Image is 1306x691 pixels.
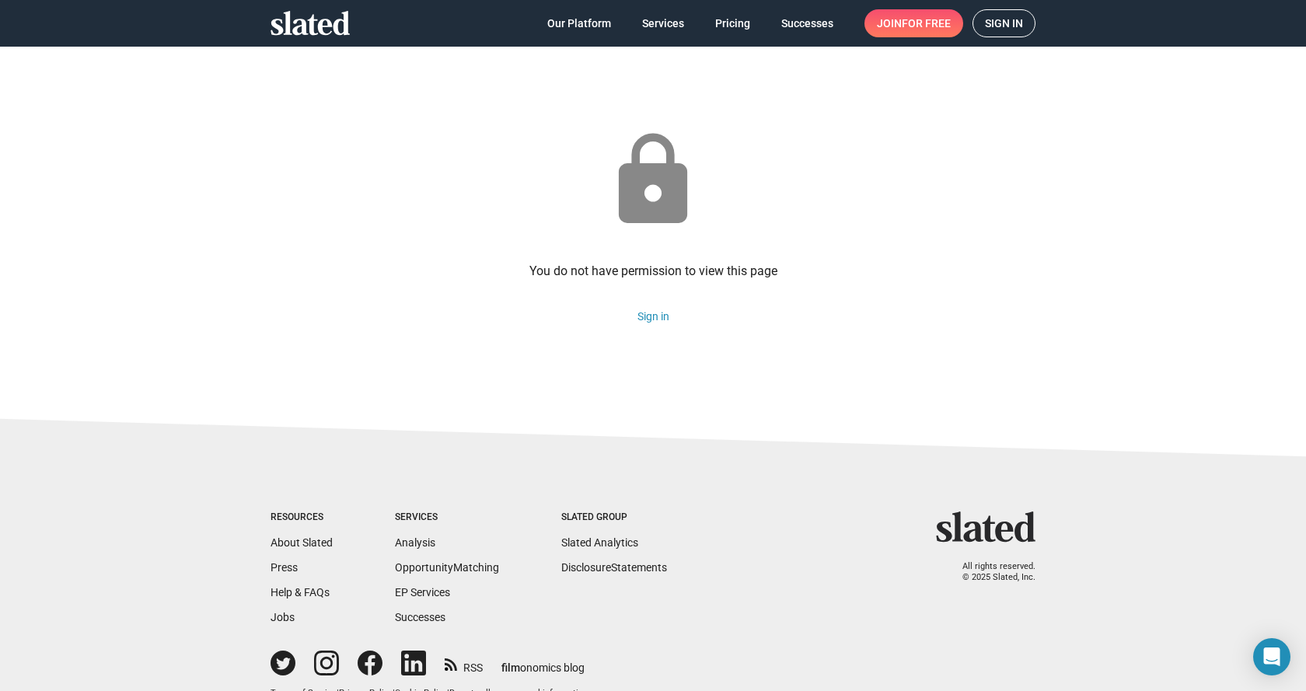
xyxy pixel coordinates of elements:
a: Successes [769,9,846,37]
a: Our Platform [535,9,623,37]
a: Successes [395,611,445,623]
a: Services [630,9,697,37]
span: film [501,661,520,674]
a: Jobs [271,611,295,623]
span: for free [902,9,951,37]
span: Successes [781,9,833,37]
span: Pricing [715,9,750,37]
a: OpportunityMatching [395,561,499,574]
span: Join [877,9,951,37]
a: Sign in [637,310,669,323]
div: You do not have permission to view this page [529,263,777,279]
a: Slated Analytics [561,536,638,549]
a: Analysis [395,536,435,549]
span: Sign in [985,10,1023,37]
a: Press [271,561,298,574]
span: Services [642,9,684,37]
a: RSS [445,651,483,675]
a: About Slated [271,536,333,549]
div: Services [395,511,499,524]
a: Joinfor free [864,9,963,37]
a: Sign in [973,9,1035,37]
p: All rights reserved. © 2025 Slated, Inc. [946,561,1035,584]
div: Resources [271,511,333,524]
span: Our Platform [547,9,611,37]
a: Help & FAQs [271,586,330,599]
a: DisclosureStatements [561,561,667,574]
mat-icon: lock [602,129,704,232]
div: Open Intercom Messenger [1253,638,1290,675]
a: filmonomics blog [501,648,585,675]
a: EP Services [395,586,450,599]
div: Slated Group [561,511,667,524]
a: Pricing [703,9,763,37]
